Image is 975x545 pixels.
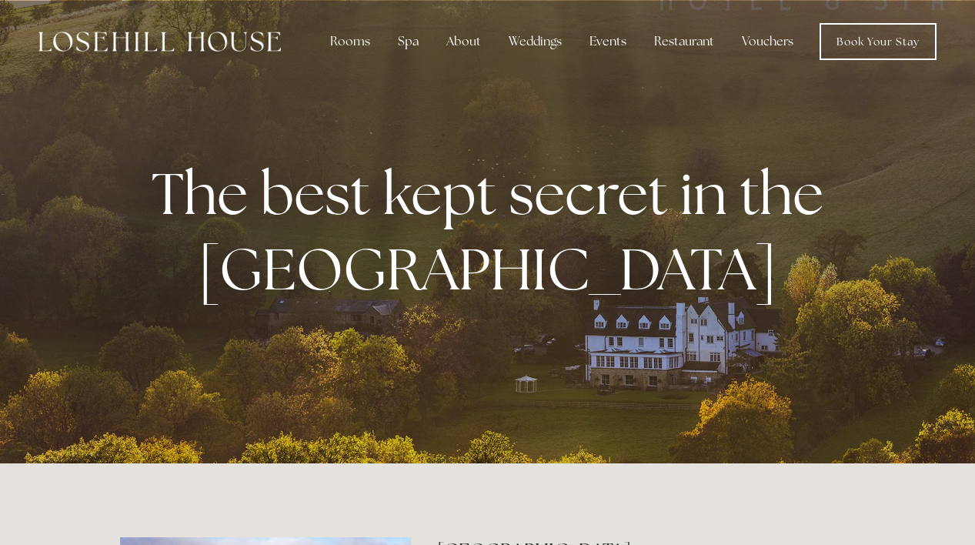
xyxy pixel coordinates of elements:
img: Losehill House [38,32,281,52]
div: Spa [386,26,431,57]
a: Vouchers [730,26,806,57]
strong: The best kept secret in the [GEOGRAPHIC_DATA] [152,155,836,306]
div: Rooms [318,26,382,57]
div: Events [577,26,639,57]
div: About [434,26,493,57]
div: Weddings [496,26,574,57]
div: Restaurant [642,26,726,57]
a: Book Your Stay [820,23,937,60]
